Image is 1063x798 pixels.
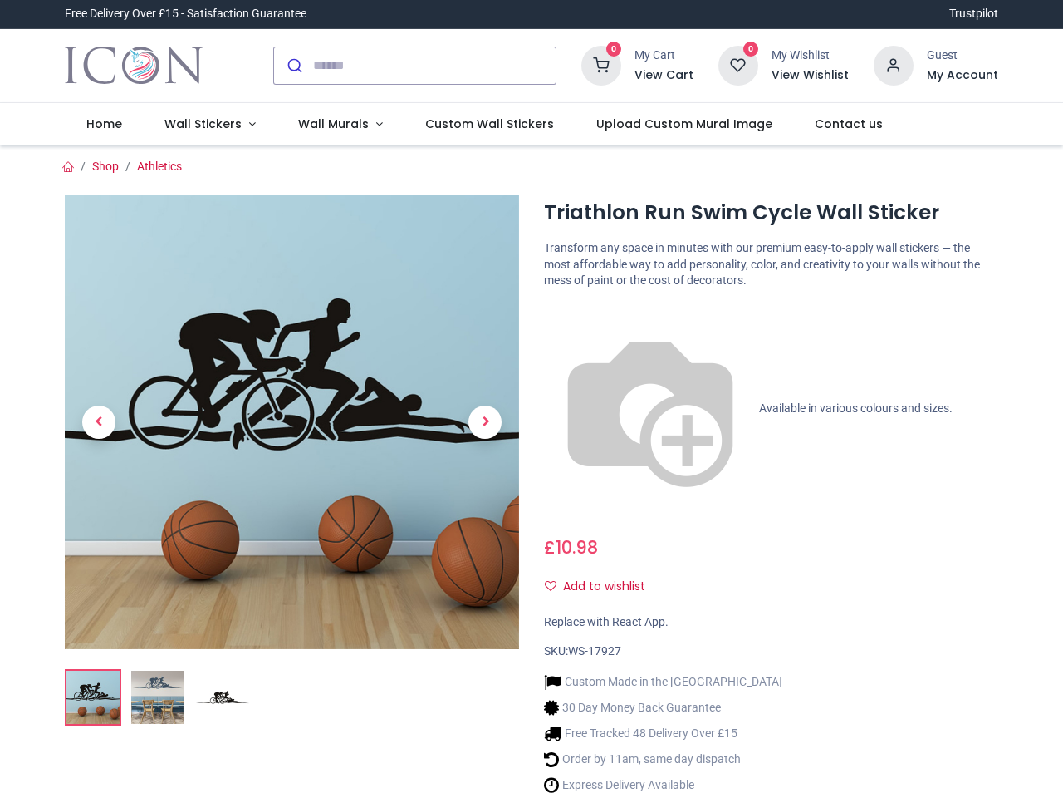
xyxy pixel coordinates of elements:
[451,264,519,582] a: Next
[544,751,782,768] li: Order by 11am, same day dispatch
[86,116,122,132] span: Home
[718,57,758,71] a: 0
[581,57,621,71] a: 0
[298,116,369,132] span: Wall Murals
[544,643,998,660] div: SKU:
[772,47,849,64] div: My Wishlist
[544,573,659,601] button: Add to wishlistAdd to wishlist
[596,116,772,132] span: Upload Custom Mural Image
[277,103,404,146] a: Wall Murals
[545,580,556,592] i: Add to wishlist
[66,671,120,724] img: Triathlon Run Swim Cycle Wall Sticker
[606,42,622,57] sup: 0
[65,42,202,89] a: Logo of Icon Wall Stickers
[468,406,502,439] span: Next
[949,6,998,22] a: Trustpilot
[927,67,998,84] a: My Account
[425,116,554,132] span: Custom Wall Stickers
[544,535,598,559] span: £
[82,406,115,439] span: Previous
[743,42,759,57] sup: 0
[196,671,249,724] img: WS-17927-03
[759,401,953,415] span: Available in various colours and sizes.
[274,47,313,84] button: Submit
[568,644,621,658] span: WS-17927
[544,614,998,631] div: Replace with React App.
[556,535,598,559] span: 10.98
[544,303,757,515] img: color-wheel.png
[164,116,242,132] span: Wall Stickers
[65,6,306,22] div: Free Delivery Over £15 - Satisfaction Guarantee
[544,673,782,691] li: Custom Made in the [GEOGRAPHIC_DATA]
[544,725,782,742] li: Free Tracked 48 Delivery Over £15
[634,67,693,84] a: View Cart
[65,264,133,582] a: Previous
[815,116,883,132] span: Contact us
[544,240,998,289] p: Transform any space in minutes with our premium easy-to-apply wall stickers — the most affordable...
[137,160,182,173] a: Athletics
[92,160,119,173] a: Shop
[544,199,998,227] h1: Triathlon Run Swim Cycle Wall Sticker
[131,671,184,724] img: WS-17927-02
[927,47,998,64] div: Guest
[144,103,277,146] a: Wall Stickers
[772,67,849,84] a: View Wishlist
[65,195,519,650] img: Triathlon Run Swim Cycle Wall Sticker
[65,42,202,89] img: Icon Wall Stickers
[634,47,693,64] div: My Cart
[544,699,782,717] li: 30 Day Money Back Guarantee
[544,776,782,794] li: Express Delivery Available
